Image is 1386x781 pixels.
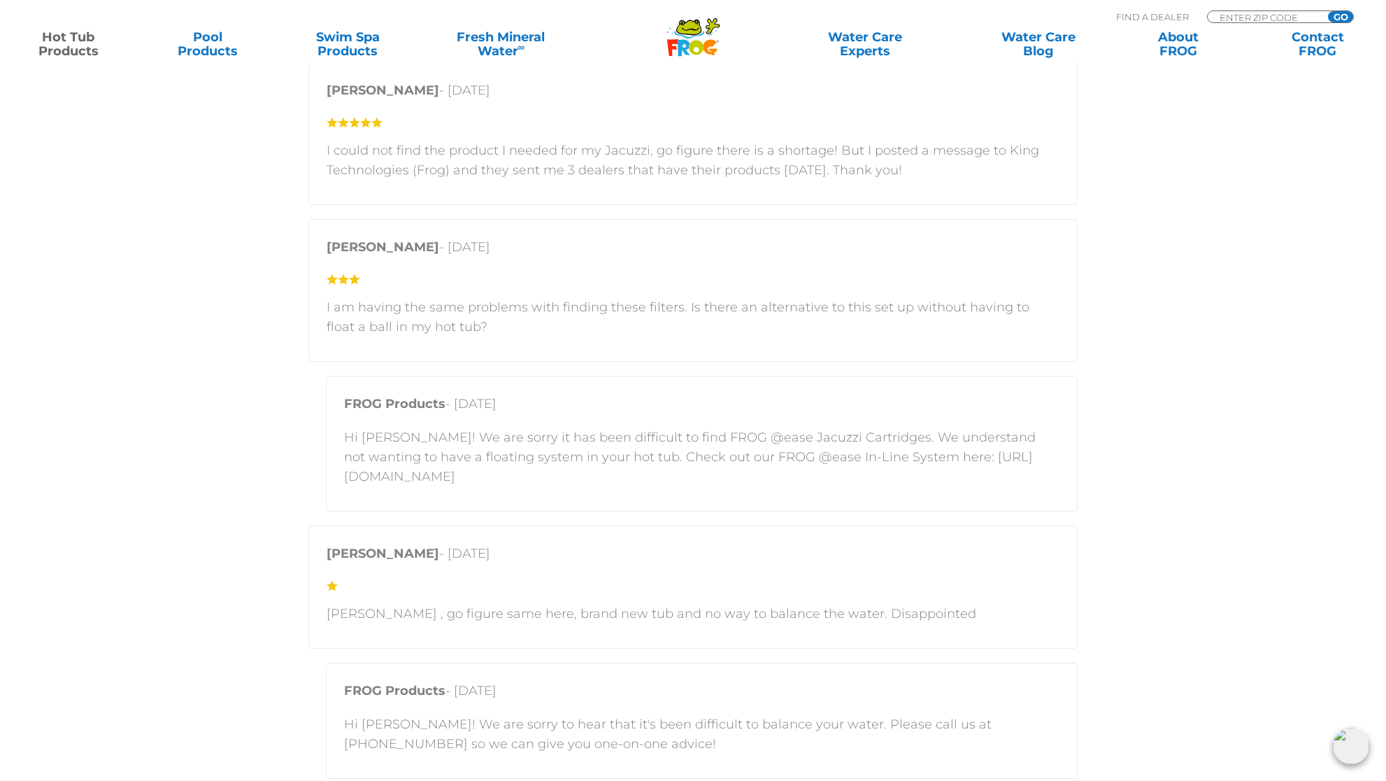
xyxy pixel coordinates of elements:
[344,396,445,411] strong: FROG Products
[327,297,1059,337] p: I am having the same problems with finding these filters. Is there an alternative to this set up ...
[344,394,1059,421] p: - [DATE]
[344,683,445,698] strong: FROG Products
[344,715,1059,754] p: Hi [PERSON_NAME]! We are sorry to hear that it's been difficult to balance your water. Please cal...
[327,83,439,98] strong: [PERSON_NAME]
[327,80,1059,107] p: - [DATE]
[327,544,1059,570] p: - [DATE]
[518,41,525,52] sup: ∞
[1328,11,1353,22] input: GO
[327,239,439,255] strong: [PERSON_NAME]
[1124,30,1232,58] a: AboutFROG
[294,30,402,58] a: Swim SpaProducts
[154,30,262,58] a: PoolProducts
[433,30,569,58] a: Fresh MineralWater∞
[776,30,952,58] a: Water CareExperts
[344,428,1059,486] p: Hi [PERSON_NAME]! We are sorry it has been difficult to find FROG @ease Jacuzzi Cartridges. We un...
[1333,728,1369,764] img: openIcon
[344,681,1059,708] p: - [DATE]
[1116,10,1189,23] p: Find A Dealer
[984,30,1092,58] a: Water CareBlog
[1218,11,1313,23] input: Zip Code Form
[14,30,122,58] a: Hot TubProducts
[327,141,1059,180] p: I could not find the product I needed for my Jacuzzi, go figure there is a shortage! But I posted...
[327,237,1059,264] p: - [DATE]
[327,546,439,561] strong: [PERSON_NAME]
[1264,30,1372,58] a: ContactFROG
[327,604,1059,624] p: [PERSON_NAME] , go figure same here, brand new tub and no way to balance the water. Disappointed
